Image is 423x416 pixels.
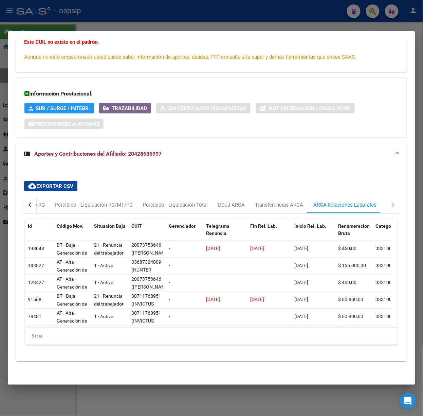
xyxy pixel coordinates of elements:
span: Prestaciones Auditadas [34,121,99,127]
span: 033100 [376,280,392,285]
span: 033100 [376,263,392,268]
span: 78481 [28,314,41,319]
datatable-header-cell: id [25,219,54,249]
span: Gerenciador [169,223,196,229]
span: 033100 [376,297,392,302]
span: 033100 [376,246,392,252]
div: Percibido - Liquidación Total [143,201,208,209]
div: Transferencias ARCA [255,201,303,209]
datatable-header-cell: Telegrama Renuncia [203,219,247,249]
span: 1 - Activo [94,280,113,285]
span: Sin Certificado Discapacidad [168,105,246,111]
span: Categoria [376,223,397,229]
span: Fin Rel. Lab. [250,223,277,229]
datatable-header-cell: Categoria [373,219,407,249]
span: CUIT [131,223,142,229]
div: 30711768951 [131,293,161,300]
span: Trazabilidad [112,105,147,111]
span: - [169,246,170,252]
span: [DATE] [294,297,308,302]
span: [DATE] [250,297,264,302]
span: $ 60.800,00 [338,314,364,319]
button: Sin Certificado Discapacidad [156,103,251,114]
datatable-header-cell: CUIT [129,219,166,249]
div: Percibido - Liquidación RG/MT/PD [55,201,133,209]
div: ARCA Relaciones Laborales [313,201,377,209]
span: 193048 [28,246,44,252]
span: [DATE] [206,246,220,252]
span: $ 60.800,00 [338,297,364,302]
datatable-header-cell: Inicio Rel. Lab. [292,219,336,249]
span: Telegrama Renuncia [206,223,229,237]
span: Renumeracion Bruta [338,223,370,237]
span: 21 - Renuncia del trabajador / ART.240 - LCT / ART.64 Inc.a) L22248 y otras [94,294,124,338]
span: Aunque no esté empadronado usted puede saber información de aportes, deudas, FTP, consulta a la s... [24,54,356,60]
div: 20073758646 [131,242,161,249]
span: (HUNTER SECURITY S A) [131,267,162,281]
button: SUR / SURGE / INTEGR. [24,103,94,114]
span: 183827 [28,263,44,268]
div: 30711768951 [131,310,161,317]
span: Exportar CSV [28,183,73,189]
div: Open Intercom Messenger [400,393,416,409]
datatable-header-cell: Código Mov. [54,219,91,249]
span: Inicio Rel. Lab. [294,223,326,229]
datatable-header-cell: Fin Rel. Lab. [247,219,292,249]
span: ([PERSON_NAME] [PERSON_NAME]) [131,250,169,264]
span: - [169,280,170,285]
span: AT - Alta - Generación de clave [57,260,87,281]
strong: Este CUIL no existe en el padrón. [24,39,99,45]
span: SUR / SURGE / INTEGR. [36,105,90,111]
span: (INVICTUS S.R.L.) [131,301,154,315]
span: 123427 [28,280,44,285]
span: - [169,263,170,268]
span: [DATE] [206,297,220,302]
span: 21 - Renuncia del trabajador / ART.240 - LCT / ART.64 Inc.a) L22248 y otras [94,243,124,287]
div: Datos de Empadronamiento [16,28,407,72]
div: 20073758646 [131,276,161,283]
span: 91568 [28,297,41,302]
span: - [169,297,170,302]
button: Exportar CSV [24,181,77,191]
h3: Información Prestacional: [24,90,399,98]
span: Not. Internacion / Censo Hosp. [269,105,351,111]
span: [DATE] [294,263,308,268]
span: [DATE] [294,314,308,319]
mat-expansion-panel-header: Aportes y Contribuciones del Afiliado: 20428636997 [16,143,407,165]
span: - [169,314,170,319]
button: Prestaciones Auditadas [24,119,104,129]
span: [DATE] [250,246,264,252]
span: AT - Alta - Generación de clave [57,311,87,332]
span: Código Mov. [57,223,83,229]
span: $ 450,00 [338,280,357,285]
div: 33687324809 [131,259,161,266]
datatable-header-cell: Gerenciador [166,219,203,249]
span: BT - Baja - Generación de Clave [57,294,87,315]
span: Situacion Baja [94,223,126,229]
span: ([PERSON_NAME] [PERSON_NAME]) [131,284,169,298]
span: 1 - Activo [94,263,113,268]
span: Aportes y Contribuciones del Afiliado: 20428636997 [34,151,162,157]
button: Trazabilidad [99,103,151,114]
datatable-header-cell: Renumeracion Bruta [336,219,373,249]
span: [DATE] [294,246,308,252]
button: Not. Internacion / Censo Hosp. [256,103,355,114]
span: (INVICTUS S.R.L.) [131,318,154,332]
span: 033100 [376,314,392,319]
span: $ 156.000,00 [338,263,366,268]
span: $ 450,00 [338,246,357,252]
span: AT - Alta - Generación de clave [57,277,87,298]
datatable-header-cell: Situacion Baja [91,219,129,249]
span: id [28,223,32,229]
div: DDJJ ARCA [218,201,245,209]
mat-icon: cloud_download [28,182,36,190]
span: [DATE] [294,280,308,285]
span: BT - Baja - Generación de Clave [57,243,87,264]
div: 5 total [25,328,398,345]
div: Aportes y Contribuciones del Afiliado: 20428636997 [16,165,407,361]
span: 1 - Activo [94,314,113,319]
